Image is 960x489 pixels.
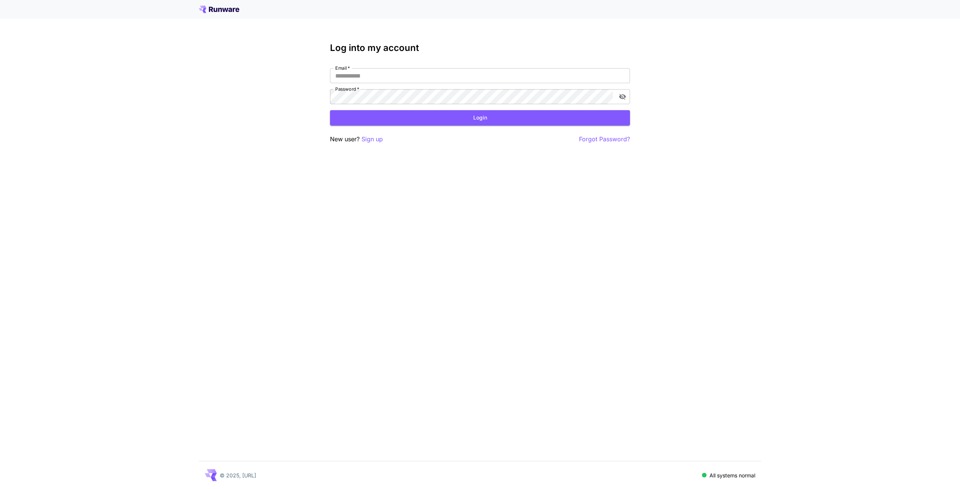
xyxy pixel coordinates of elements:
p: © 2025, [URL] [220,471,256,479]
p: All systems normal [709,471,755,479]
button: Login [330,110,630,126]
button: Sign up [361,135,383,144]
label: Password [335,86,359,92]
button: toggle password visibility [616,90,629,103]
p: New user? [330,135,383,144]
label: Email [335,65,350,71]
h3: Log into my account [330,43,630,53]
button: Forgot Password? [579,135,630,144]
